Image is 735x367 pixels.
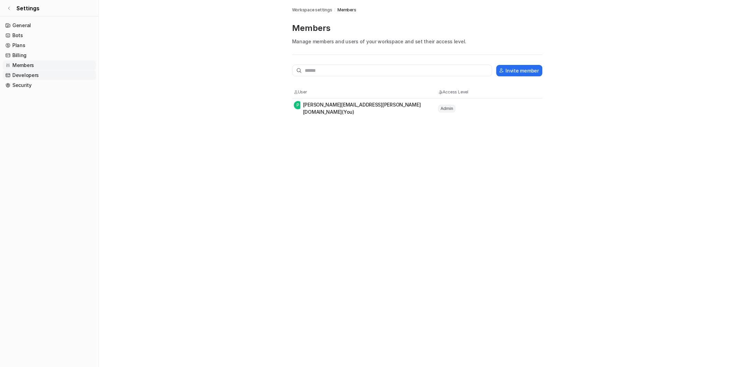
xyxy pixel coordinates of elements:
a: Developers [3,70,96,80]
div: [PERSON_NAME][EMAIL_ADDRESS][PERSON_NAME][DOMAIN_NAME] (You) [294,101,437,115]
a: Members [337,7,356,13]
a: Bots [3,31,96,40]
a: General [3,21,96,30]
img: User [294,90,298,94]
span: / [334,7,335,13]
button: Invite member [496,65,542,76]
a: Security [3,80,96,90]
p: Members [292,23,542,34]
img: Access Level [438,90,443,94]
a: Workspace settings [292,7,332,13]
a: Plans [3,41,96,50]
th: User [293,89,438,96]
th: Access Level [438,89,500,96]
span: P [294,101,302,109]
span: Settings [16,4,40,12]
p: Manage members and users of your workspace and set their access level. [292,38,542,45]
a: Members [3,60,96,70]
a: Billing [3,51,96,60]
span: Admin [438,105,456,112]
